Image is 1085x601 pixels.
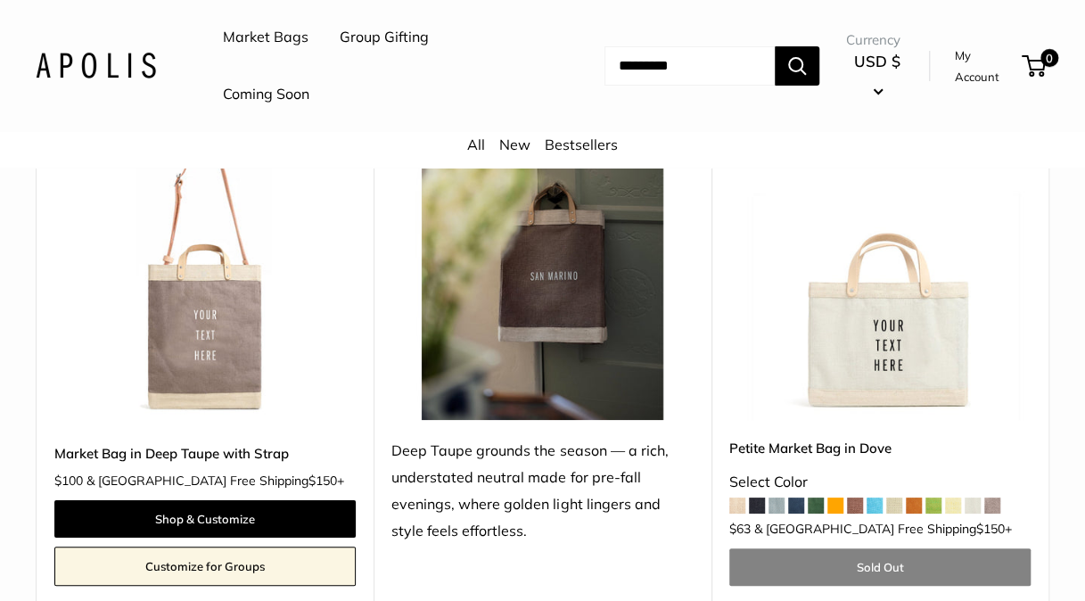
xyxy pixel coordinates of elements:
span: $150 [976,521,1005,537]
a: Customize for Groups [54,547,356,586]
a: All [467,136,485,153]
a: Petite Market Bag in Dove [729,438,1031,458]
a: 0 [1023,55,1046,77]
img: Petite Market Bag in Dove [729,119,1031,420]
img: Deep Taupe grounds the season — a rich, understated neutral made for pre-fall evenings, where gol... [391,119,693,420]
a: Shop & Customize [54,500,356,538]
iframe: Sign Up via Text for Offers [14,533,190,587]
a: My Account [955,45,1015,88]
span: & [GEOGRAPHIC_DATA] Free Shipping + [754,523,1012,535]
a: Petite Market Bag in DovePetite Market Bag in Dove [729,119,1031,420]
img: Apolis [36,53,156,78]
div: Deep Taupe grounds the season — a rich, understated neutral made for pre-fall evenings, where gol... [391,438,693,545]
span: & [GEOGRAPHIC_DATA] Free Shipping + [86,474,344,487]
input: Search... [604,46,775,86]
a: Group Gifting [340,24,429,51]
span: $100 [54,473,83,489]
span: $150 [308,473,337,489]
a: Market Bags [223,24,308,51]
button: USD $ [845,47,908,104]
a: Coming Soon [223,81,309,108]
div: Select Color [729,469,1031,496]
a: Bestsellers [545,136,618,153]
span: $63 [729,521,751,537]
a: New [499,136,530,153]
img: Market Bag in Deep Taupe with Strap [54,119,356,420]
span: 0 [1040,49,1058,67]
button: Search [775,46,819,86]
a: Market Bag in Deep Taupe with Strap [54,443,356,464]
a: Sold Out [729,548,1031,586]
span: Currency [845,28,908,53]
a: Market Bag in Deep Taupe with StrapMarket Bag in Deep Taupe with Strap [54,119,356,420]
span: USD $ [853,52,900,70]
